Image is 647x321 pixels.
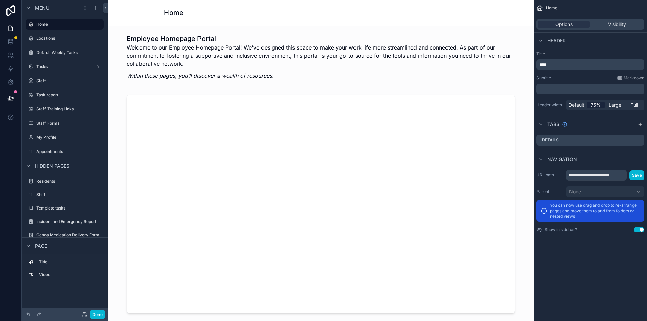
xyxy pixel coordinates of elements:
span: Header [547,37,566,44]
a: Shift [26,189,104,200]
a: Appointments [26,146,104,157]
label: Residents [36,179,102,184]
label: Staff [36,78,102,84]
label: Subtitle [536,75,551,81]
span: Menu [35,5,49,11]
span: 75% [591,102,601,108]
span: Default [568,102,584,108]
span: Page [35,243,47,249]
a: Genoa Medication Delivery Form [26,230,104,240]
label: Video [39,272,101,277]
span: Home [546,5,557,11]
a: Staff [26,75,104,86]
label: Incident and Emergency Report [36,219,102,224]
a: Tasks [26,61,104,72]
a: Task report [26,90,104,100]
label: Parent [536,189,563,194]
button: None [566,186,644,197]
button: Done [90,310,105,319]
label: Staff Training Links [36,106,102,112]
span: Navigation [547,156,577,163]
a: My Profile [26,132,104,143]
span: Visibility [608,21,626,28]
a: Locations [26,33,104,44]
label: Locations [36,36,102,41]
label: Staff Forms [36,121,102,126]
span: Tabs [547,121,559,128]
label: Title [536,51,644,57]
label: Details [542,137,559,143]
span: Markdown [624,75,644,81]
p: You can now use drag and drop to re-arrange pages and move them to and from folders or nested views [550,203,640,219]
a: Incident and Emergency Report [26,216,104,227]
label: My Profile [36,135,102,140]
button: Save [629,170,644,180]
label: Appointments [36,149,102,154]
span: Hidden pages [35,163,69,169]
label: Show in sidebar? [545,227,577,232]
div: scrollable content [536,59,644,70]
div: scrollable content [22,254,108,287]
label: URL path [536,172,563,178]
label: Tasks [36,64,93,69]
h1: Home [164,8,183,18]
span: Options [555,21,573,28]
a: Markdown [617,75,644,81]
a: Residents [26,176,104,187]
label: Header width [536,102,563,108]
label: Default Weekly Tasks [36,50,102,55]
label: Title [39,259,101,265]
a: Staff Training Links [26,104,104,115]
label: Task report [36,92,102,98]
a: Default Weekly Tasks [26,47,104,58]
a: Staff Forms [26,118,104,129]
label: Shift [36,192,102,197]
span: None [569,188,581,195]
label: Genoa Medication Delivery Form [36,232,102,238]
label: Home [36,22,100,27]
a: Home [26,19,104,30]
span: Full [630,102,638,108]
a: Template tasks [26,203,104,214]
div: scrollable content [536,84,644,94]
label: Template tasks [36,205,102,211]
span: Large [609,102,621,108]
